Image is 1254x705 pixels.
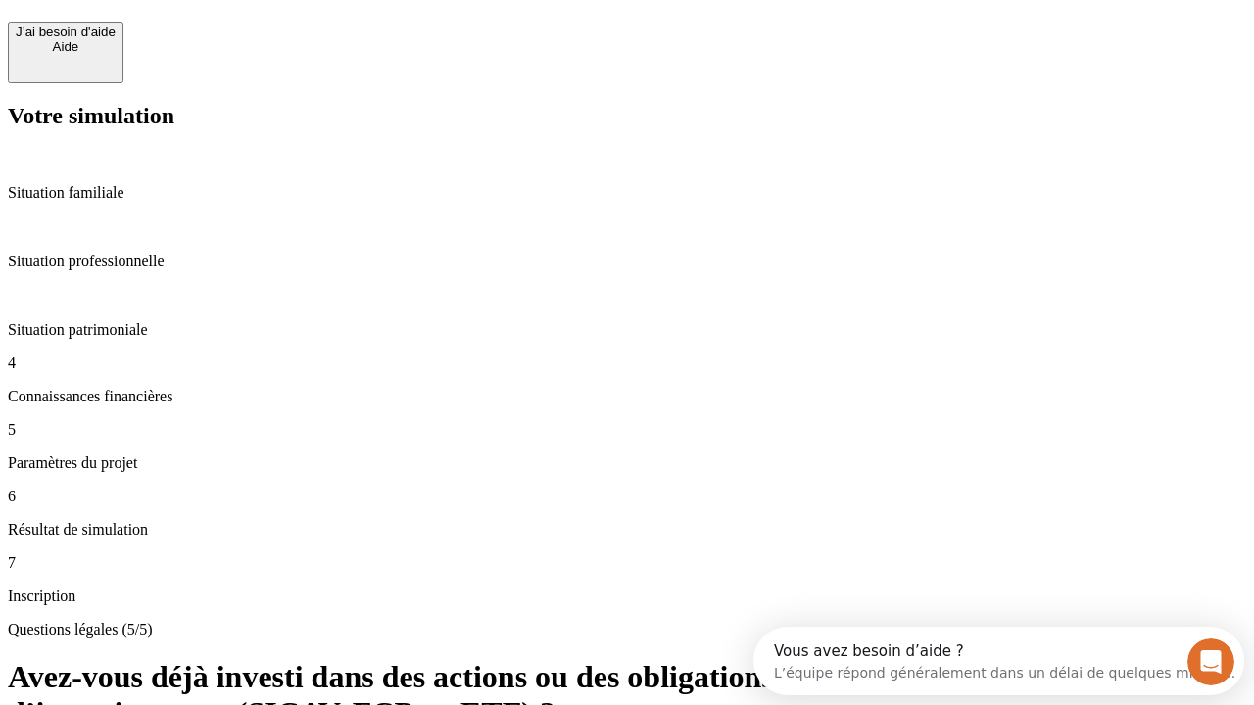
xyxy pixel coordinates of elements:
[21,32,482,53] div: L’équipe répond généralement dans un délai de quelques minutes.
[16,39,116,54] div: Aide
[8,621,1246,638] p: Questions légales (5/5)
[753,627,1244,695] iframe: Intercom live chat discovery launcher
[8,587,1246,605] p: Inscription
[8,22,123,83] button: J’ai besoin d'aideAide
[8,454,1246,472] p: Paramètres du projet
[8,354,1246,372] p: 4
[8,184,1246,202] p: Situation familiale
[8,521,1246,539] p: Résultat de simulation
[1187,638,1234,685] iframe: Intercom live chat
[8,253,1246,270] p: Situation professionnelle
[8,8,540,62] div: Ouvrir le Messenger Intercom
[8,554,1246,572] p: 7
[8,388,1246,405] p: Connaissances financières
[8,488,1246,505] p: 6
[8,103,1246,129] h2: Votre simulation
[16,24,116,39] div: J’ai besoin d'aide
[21,17,482,32] div: Vous avez besoin d’aide ?
[8,421,1246,439] p: 5
[8,321,1246,339] p: Situation patrimoniale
